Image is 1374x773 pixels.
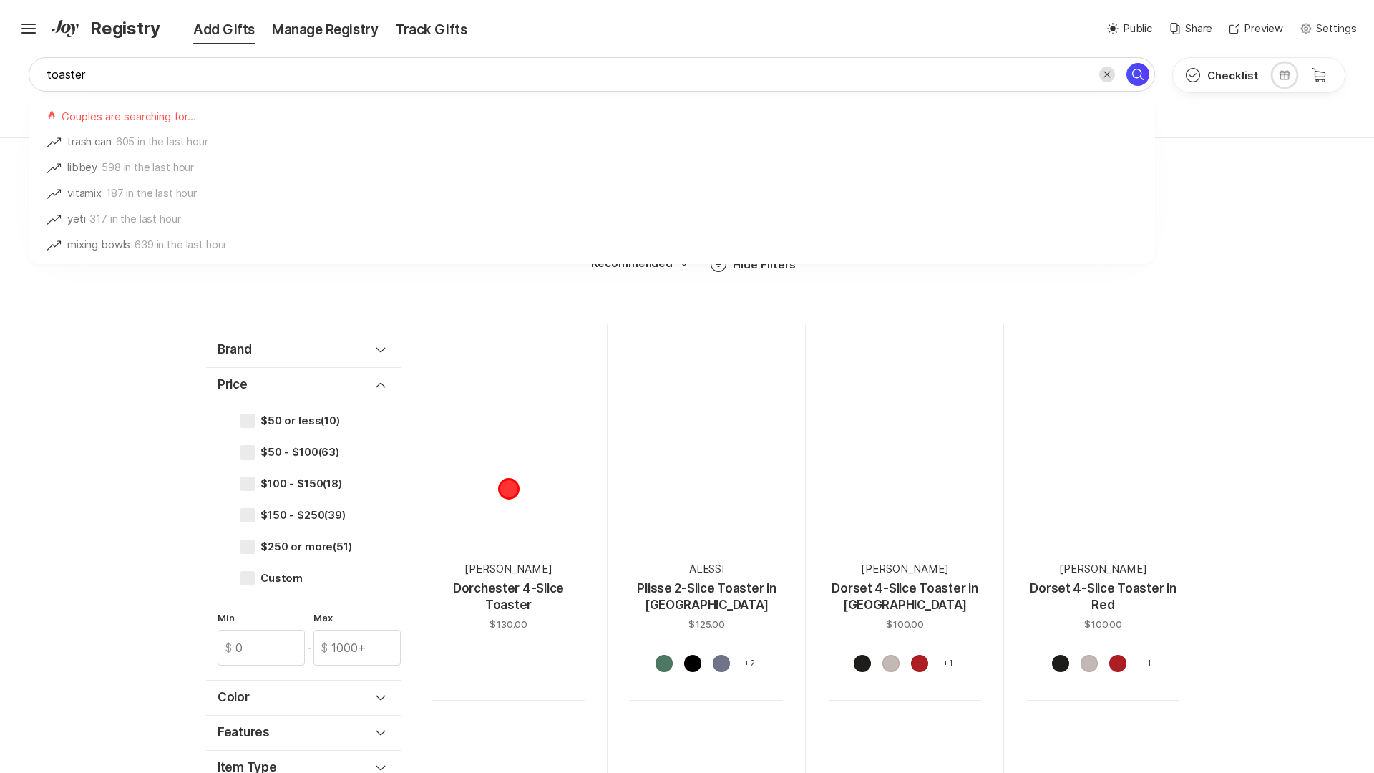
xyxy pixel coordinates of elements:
[741,655,759,672] div: + 2
[1229,21,1283,37] button: Preview
[29,57,1155,92] input: Search brands, products, or paste a URL
[1107,21,1152,37] button: Public
[1123,21,1152,37] p: Public
[630,580,783,615] p: Plisse 2-Slice Toaster in Green
[218,376,372,394] div: Price
[489,618,527,631] span: $130.00
[432,580,585,615] p: Dorchester 4-Slice Toaster
[851,655,874,678] button: Black & Copper
[1052,655,1069,672] div: Black & Copper
[260,414,340,427] span: $50 or less (10)
[314,631,400,665] input: 1000+
[116,134,208,151] p: 605 in the last hour
[1106,655,1129,678] button: Red
[1084,618,1123,631] span: $100.00
[260,572,303,585] span: Custom
[1081,655,1098,672] div: Putty
[260,477,342,490] span: $100 - $150 (18)
[89,211,180,228] p: 317 in the last hour
[260,509,346,522] span: $150 - $250 (39)
[854,655,871,672] div: Black & Copper
[1109,655,1126,672] div: Red
[67,160,97,177] p: libbey
[305,630,313,666] div: -
[464,561,552,578] span: [PERSON_NAME]
[653,655,676,678] button: Green
[67,185,102,203] p: vitamix
[713,655,730,672] div: Grey
[67,237,130,254] p: mixing bowls
[1049,655,1072,678] button: Black & Copper
[1059,561,1146,578] span: [PERSON_NAME]
[67,134,112,151] p: trash can
[1300,21,1357,37] button: Settings
[1126,63,1149,86] button: Search for
[1027,347,1179,678] a: [PERSON_NAME]Dorset 4-Slice Toaster in Red$100.00Black & CopperPuttyRed+1
[681,655,704,678] button: Black
[206,336,401,364] button: Brand
[886,618,925,631] span: $100.00
[90,16,160,42] span: Registry
[102,160,194,177] p: 598 in the last hour
[218,631,304,665] input: 0
[206,684,401,712] button: Color
[313,611,401,624] label: Max
[386,20,475,40] div: Track Gifts
[1173,58,1270,92] button: Checklist
[206,719,401,747] button: Features
[1169,21,1212,37] button: Share
[829,347,981,678] a: [PERSON_NAME]Dorset 4-Slice Toaster in [GEOGRAPHIC_DATA]$100.00Black & CopperPuttyRed+1
[260,446,339,459] span: $50 - $100 (63)
[62,109,196,124] p: Couples are searching for…
[688,618,726,631] span: $125.00
[656,655,673,672] div: Green
[1078,655,1101,678] button: Putty
[1138,655,1155,672] div: + 1
[432,347,585,631] a: [PERSON_NAME]Dorchester 4-Slice Toaster$130.00
[882,655,900,672] div: Putty
[880,655,902,678] button: Putty
[165,20,263,40] div: Add Gifts
[1135,655,1158,678] button: +1
[218,341,372,359] div: Brand
[218,724,372,742] div: Features
[1244,21,1283,37] p: Preview
[206,371,401,399] button: Price
[937,655,960,678] button: +1
[630,347,783,678] a: ALESSIPlisse 2-Slice Toaster in [GEOGRAPHIC_DATA]$125.00GreenBlackGrey+2
[689,561,724,578] span: ALESSI
[940,655,957,672] div: + 1
[218,689,372,706] div: Color
[710,655,733,678] button: Grey
[106,185,197,203] p: 187 in the last hour
[1316,21,1357,37] p: Settings
[908,655,931,678] button: Red
[218,611,305,624] label: Min
[861,561,948,578] span: [PERSON_NAME]
[67,211,85,228] p: yeti
[829,580,981,615] p: Dorset 4-Slice Toaster in Putty
[263,20,386,40] div: Manage Registry
[1099,67,1115,82] button: Clear search
[135,237,227,254] p: 639 in the last hour
[911,655,928,672] div: Red
[1027,580,1179,615] p: Dorset 4-Slice Toaster in Red
[739,655,761,678] button: +2
[260,540,352,553] span: $250 or more (51)
[733,257,796,272] div: Hide Filters
[1185,21,1212,37] p: Share
[684,655,701,672] div: Black
[206,399,401,677] div: Price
